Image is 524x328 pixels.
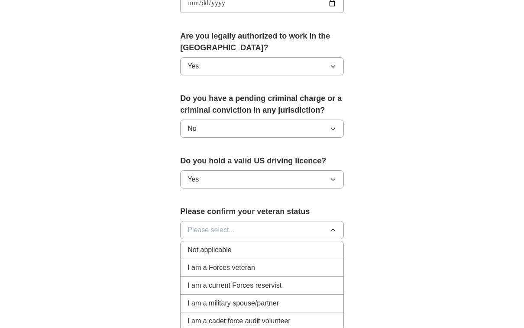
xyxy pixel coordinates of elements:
[188,123,196,134] span: No
[188,245,231,255] span: Not applicable
[180,93,344,116] label: Do you have a pending criminal charge or a criminal conviction in any jurisdiction?
[180,30,344,54] label: Are you legally authorized to work in the [GEOGRAPHIC_DATA]?
[188,316,290,326] span: I am a cadet force audit volunteer
[188,61,199,71] span: Yes
[180,221,344,239] button: Please select...
[180,155,344,167] label: Do you hold a valid US driving licence?
[188,225,235,235] span: Please select...
[188,298,279,309] span: I am a military spouse/partner
[180,170,344,188] button: Yes
[180,120,344,138] button: No
[188,263,255,273] span: I am a Forces veteran
[180,206,344,218] label: Please confirm your veteran status
[188,174,199,185] span: Yes
[188,280,281,291] span: I am a current Forces reservist
[180,57,344,75] button: Yes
